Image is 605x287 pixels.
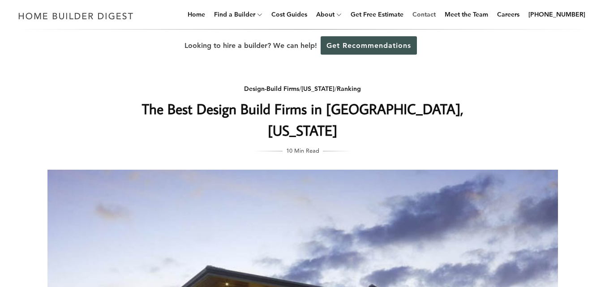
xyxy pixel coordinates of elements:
a: Ranking [337,85,361,93]
div: / / [124,83,481,94]
img: Home Builder Digest [14,7,137,25]
a: Design-Build Firms [244,85,299,93]
a: [US_STATE] [301,85,335,93]
span: 10 Min Read [286,146,319,155]
a: Get Recommendations [321,36,417,55]
h1: The Best Design Build Firms in [GEOGRAPHIC_DATA], [US_STATE] [124,98,481,141]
